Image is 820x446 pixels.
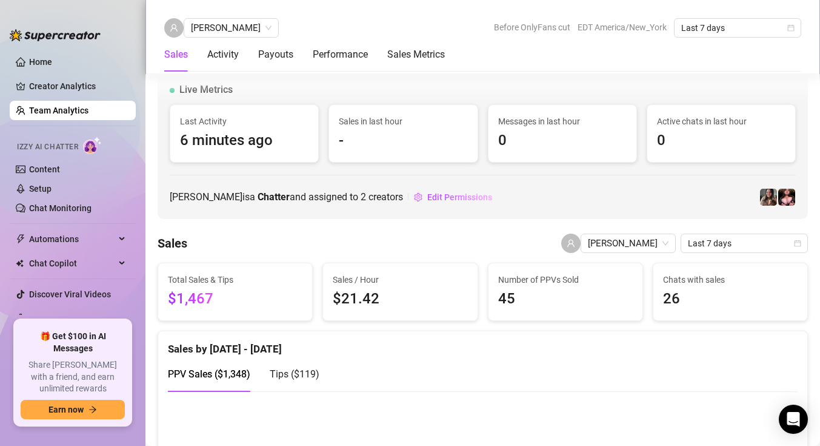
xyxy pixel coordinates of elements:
span: [PERSON_NAME] is a and assigned to creators [170,189,403,204]
button: Edit Permissions [413,188,493,207]
img: logo-BBDzfeDw.svg [10,29,101,41]
div: Open Intercom Messenger [779,405,808,434]
span: Last 7 days [681,19,794,37]
span: Izzy AI Chatter [17,141,78,153]
div: Payouts [258,47,293,62]
span: user [567,239,575,248]
span: $21.42 [333,288,467,311]
span: user [170,24,178,32]
span: Active chats in last hour [657,115,785,128]
img: AI Chatter [83,137,102,154]
a: Home [29,57,52,67]
span: 6 minutes ago [180,129,308,152]
a: Setup [29,184,52,194]
span: Chat Copilot [29,254,115,273]
div: Sales Metrics [387,47,445,62]
span: Tips ( $119 ) [270,368,319,380]
span: Total Sales & Tips [168,273,302,286]
span: Live Metrics [179,83,233,97]
span: EDT America/New_York [578,18,667,36]
span: 26 [663,288,798,311]
span: Chats with sales [663,273,798,286]
a: Team Analytics [29,106,88,115]
b: Chatter [258,191,290,203]
div: Activity [207,47,239,62]
span: 2 [361,191,366,203]
span: calendar [794,240,801,247]
span: 45 [498,288,633,311]
span: Earn now [48,405,84,414]
span: Last 7 days [688,234,801,252]
span: Kristine faith [191,19,272,37]
div: Sales [164,47,188,62]
div: Performance [313,47,368,62]
a: Chat Monitoring [29,203,92,213]
span: Share [PERSON_NAME] with a friend, and earn unlimited rewards [21,359,125,395]
span: Before OnlyFans cut [494,18,570,36]
span: Number of PPVs Sold [498,273,633,286]
span: setting [414,193,422,201]
span: - [339,129,467,152]
div: Sales by [DATE] - [DATE] [168,331,798,357]
span: Sales / Hour [333,273,467,286]
img: Chat Copilot [16,259,24,268]
a: Discover Viral Videos [29,289,111,299]
span: $1,467 [168,288,302,311]
span: Last Activity [180,115,308,128]
span: Kristine faith [588,234,668,252]
span: Edit Permissions [427,192,492,202]
span: PPV Sales ( $1,348 ) [168,368,250,380]
span: thunderbolt [16,234,25,244]
button: Earn nowarrow-right [21,400,125,419]
span: 0 [657,129,785,152]
img: Ryann [760,189,777,206]
span: 🎁 Get $100 in AI Messages [21,331,125,354]
span: Automations [29,229,115,249]
a: Content [29,164,60,174]
span: arrow-right [88,405,97,414]
img: Ryann [778,189,795,206]
span: Sales in last hour [339,115,467,128]
h4: Sales [158,235,187,252]
span: Messages in last hour [498,115,627,128]
span: 0 [498,129,627,152]
span: calendar [787,24,795,32]
a: Settings [29,314,61,323]
a: Creator Analytics [29,76,126,96]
